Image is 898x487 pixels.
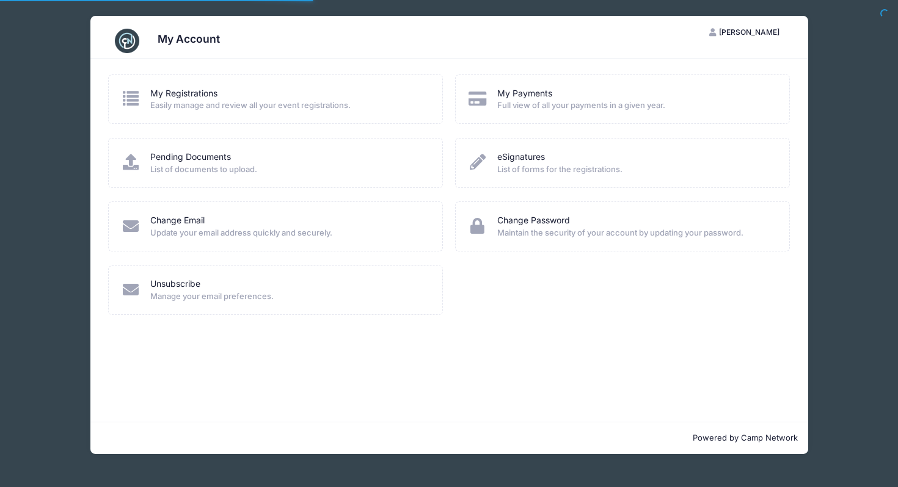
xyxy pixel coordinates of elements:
h3: My Account [158,32,220,45]
a: eSignatures [497,151,545,164]
span: Easily manage and review all your event registrations. [150,99,426,112]
span: Update your email address quickly and securely. [150,227,426,239]
span: Manage your email preferences. [150,290,426,303]
span: [PERSON_NAME] [719,27,779,37]
a: Change Email [150,214,205,227]
p: Powered by Camp Network [100,432,798,444]
span: Full view of all your payments in a given year. [497,99,773,112]
a: My Registrations [150,87,217,100]
a: My Payments [497,87,552,100]
span: List of documents to upload. [150,164,426,176]
span: List of forms for the registrations. [497,164,773,176]
a: Change Password [497,214,570,227]
button: [PERSON_NAME] [699,22,790,43]
a: Pending Documents [150,151,231,164]
span: Maintain the security of your account by updating your password. [497,227,773,239]
a: Unsubscribe [150,278,200,290]
img: CampNetwork [115,29,139,53]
